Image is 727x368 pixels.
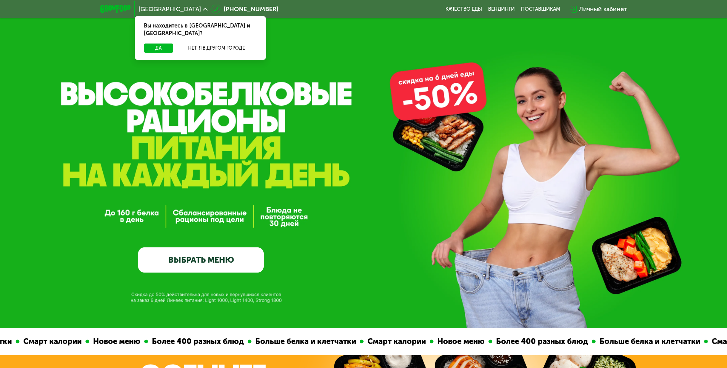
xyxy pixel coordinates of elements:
div: Вы находитесь в [GEOGRAPHIC_DATA] и [GEOGRAPHIC_DATA]? [135,16,266,44]
div: Личный кабинет [579,5,627,14]
div: Более 400 разных блюд [489,336,589,347]
a: Вендинги [488,6,515,12]
div: поставщикам [521,6,560,12]
button: Да [144,44,173,53]
div: Более 400 разных блюд [145,336,245,347]
div: Новое меню [86,336,141,347]
button: Нет, я в другом городе [176,44,257,53]
div: Новое меню [430,336,485,347]
a: ВЫБРАТЬ МЕНЮ [138,247,264,273]
div: Больше белка и клетчатки [593,336,701,347]
div: Смарт калории [16,336,82,347]
a: Качество еды [445,6,482,12]
div: Больше белка и клетчатки [248,336,357,347]
a: [PHONE_NUMBER] [211,5,278,14]
span: [GEOGRAPHIC_DATA] [139,6,201,12]
div: Смарт калории [361,336,427,347]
